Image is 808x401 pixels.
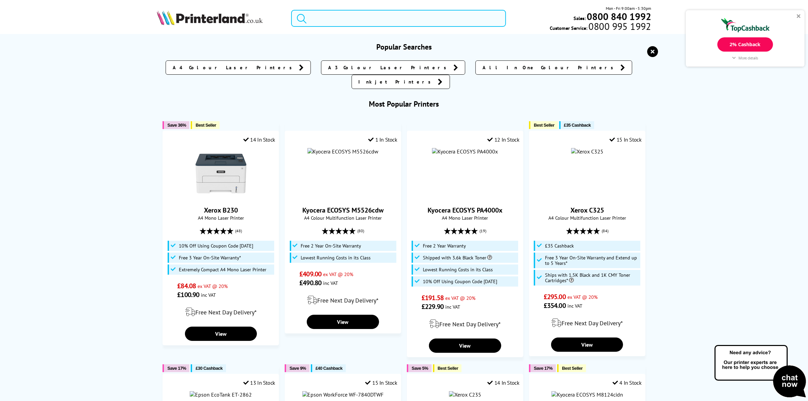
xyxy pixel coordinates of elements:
[179,255,241,260] span: Free 3 Year On-Site Warranty*
[428,206,503,215] a: Kyocera ECOSYS PA4000x
[587,10,651,23] b: 0800 840 1992
[411,215,519,221] span: A4 Mono Laser Printer
[449,391,481,398] img: Xerox C235
[302,391,384,398] img: Epson WorkForce WF-7840DTWF
[529,121,558,129] button: Best Seller
[407,364,431,372] button: Save 5%
[475,60,632,75] a: All In One Colour Printers
[421,302,444,311] span: £229.90
[166,303,275,322] div: modal_delivery
[301,255,371,260] span: Lowest Running Costs in its Class
[586,13,651,20] a: 0800 840 1992
[606,5,651,12] span: Mon - Fri 9:00am - 5:30pm
[157,10,263,25] img: Printerland Logo
[368,136,397,143] div: 1 In Stock
[157,99,651,109] h3: Most Popular Printers
[574,15,586,21] span: Sales:
[285,364,309,372] button: Save 9%
[173,64,296,71] span: A4 Colour Laser Printers
[438,366,458,371] span: Best Seller
[445,295,475,301] span: ex VAT @ 20%
[588,23,651,30] span: 0800 995 1992
[559,121,594,129] button: £35 Cashback
[562,366,583,371] span: Best Seller
[545,243,574,249] span: £35 Cashback
[190,391,252,398] img: Epson EcoTank ET-2862
[307,315,379,329] a: View
[289,366,306,371] span: Save 9%
[423,267,493,272] span: Lowest Running Costs in its Class
[352,75,450,89] a: Inkjet Printers
[321,60,465,75] a: A3 Colour Laser Printers
[533,313,641,332] div: modal_delivery
[198,283,228,289] span: ex VAT @ 20%
[243,136,275,143] div: 14 In Stock
[551,391,623,398] img: Kyocera ECOSYS M8124cidn
[166,60,311,75] a: A4 Colour Laser Printers
[235,224,242,237] span: (48)
[201,292,216,298] span: inc VAT
[163,364,189,372] button: Save 17%
[423,279,497,284] span: 10% Off Using Coupon Code [DATE]
[412,366,428,371] span: Save 5%
[328,64,450,71] span: A3 Colour Laser Printers
[534,366,552,371] span: Save 17%
[195,366,222,371] span: £30 Cashback
[483,64,617,71] span: All In One Colour Printers
[166,215,275,221] span: A4 Mono Laser Printer
[567,294,598,300] span: ex VAT @ 20%
[163,121,189,129] button: Save 36%
[299,270,321,278] span: £409.00
[195,148,246,199] img: Xerox B230
[567,303,582,309] span: inc VAT
[564,123,591,128] span: £35 Cashback
[195,194,246,200] a: Xerox B230
[713,344,808,400] img: Open Live Chat window
[544,292,566,301] span: £295.00
[609,136,641,143] div: 15 In Stock
[423,255,492,260] span: Shipped with 3.6k Black Toner
[157,10,283,26] a: Printerland Logo
[185,327,257,341] a: View
[179,243,253,249] span: 10% Off Using Coupon Code [DATE]
[480,224,486,237] span: (19)
[534,123,555,128] span: Best Seller
[177,281,196,290] span: £84.08
[544,301,566,310] span: £354.00
[357,224,364,237] span: (80)
[550,23,651,31] span: Customer Service:
[545,255,639,266] span: Free 3 Year On-Site Warranty and Extend up to 5 Years*
[571,148,603,155] img: Xerox C325
[167,366,186,371] span: Save 17%
[533,215,641,221] span: A4 Colour Multifunction Laser Printer
[365,379,397,386] div: 15 In Stock
[191,121,220,129] button: Best Seller
[445,304,460,310] span: inc VAT
[288,291,397,310] div: modal_delivery
[487,379,519,386] div: 14 In Stock
[557,364,586,372] button: Best Seller
[311,364,346,372] button: £40 Cashback
[288,215,397,221] span: A4 Colour Multifunction Laser Printer
[191,364,226,372] button: £30 Cashback
[157,42,651,52] h3: Popular Searches
[323,271,353,277] span: ex VAT @ 20%
[487,136,519,143] div: 12 In Stock
[323,280,338,286] span: inc VAT
[433,364,462,372] button: Best Seller
[359,78,435,85] span: Inkjet Printers
[551,338,623,352] a: View
[570,206,604,215] a: Xerox C325
[301,243,361,249] span: Free 2 Year On-Site Warranty
[316,366,342,371] span: £40 Cashback
[177,290,199,299] span: £100.90
[432,148,498,155] img: Kyocera ECOSYS PA4000x
[429,339,501,353] a: View
[529,364,556,372] button: Save 17%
